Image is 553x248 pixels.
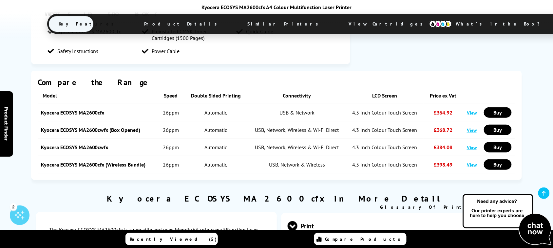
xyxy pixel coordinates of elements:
[125,233,218,245] a: Recently Viewed (5)
[380,204,509,210] a: Glossary Of Printer Terms
[248,156,346,173] td: USB, Network & Wireless
[467,127,477,133] a: View
[38,87,158,104] th: Model
[57,48,99,54] span: Safety Instructions
[10,203,17,210] div: 2
[484,125,512,135] a: Buy
[49,16,127,32] span: Key Features
[183,139,248,156] td: Automatic
[183,87,248,104] th: Double Sided Printing
[424,121,463,139] td: £368.72
[49,225,263,243] p: The Kyocera ECOSYS MA2600cfx is a versatile and user-friendly A4 colour multifunction laser print...
[183,121,248,139] td: Automatic
[41,161,146,168] a: Kyocera ECOSYS MA2600cfx (Wireless Bundle)
[424,139,463,156] td: £384.08
[346,121,424,139] td: 4.3 Inch Colour Touch Screen
[130,236,217,242] span: Recently Viewed (5)
[158,139,184,156] td: 26ppm
[238,16,332,32] span: Similar Printers
[47,4,506,10] div: Kyocera ECOSYS MA2600cfx A4 Colour Multifunction Laser Printer
[346,139,424,156] td: 4.3 Inch Colour Touch Screen
[248,104,346,121] td: USB & Network
[346,104,424,121] td: 4.3 Inch Colour Touch Screen
[41,109,105,116] a: Kyocera ECOSYS MA2600cfx
[424,104,463,121] td: £364.92
[424,156,463,173] td: £398.49
[158,87,184,104] th: Speed
[41,144,108,151] a: Kyocera ECOSYS MA2600cwfx
[158,104,184,121] td: 26ppm
[346,87,424,104] th: LCD Screen
[288,214,516,238] span: Print
[467,162,477,168] a: View
[183,156,248,173] td: Automatic
[461,193,553,247] img: Open Live Chat window
[134,16,230,32] span: Product Details
[346,156,424,173] td: 4.3 Inch Colour Touch Screen
[158,121,184,139] td: 26ppm
[183,104,248,121] td: Automatic
[484,159,512,170] a: Buy
[339,15,439,32] span: View Cartridges
[248,139,346,156] td: USB, Network, Wireless & Wi-Fi Direct
[41,127,141,133] a: Kyocera ECOSYS MA2600cwfx (Box Opened)
[248,87,346,104] th: Connectivity
[31,193,522,204] h2: Kyocera ECOSYS MA2600cfx in More Detail
[467,110,477,116] a: View
[158,156,184,173] td: 26ppm
[484,142,512,152] a: Buy
[152,48,180,54] span: Power Cable
[314,233,407,245] a: Compare Products
[3,107,10,141] span: Product Finder
[38,77,516,87] div: Compare the Range
[429,20,452,27] img: cmyk-icon.svg
[248,121,346,139] td: USB, Network, Wireless & Wi-Fi Direct
[325,236,404,242] span: Compare Products
[484,107,512,118] a: Buy
[467,144,477,151] a: View
[424,87,463,104] th: Price ex Vat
